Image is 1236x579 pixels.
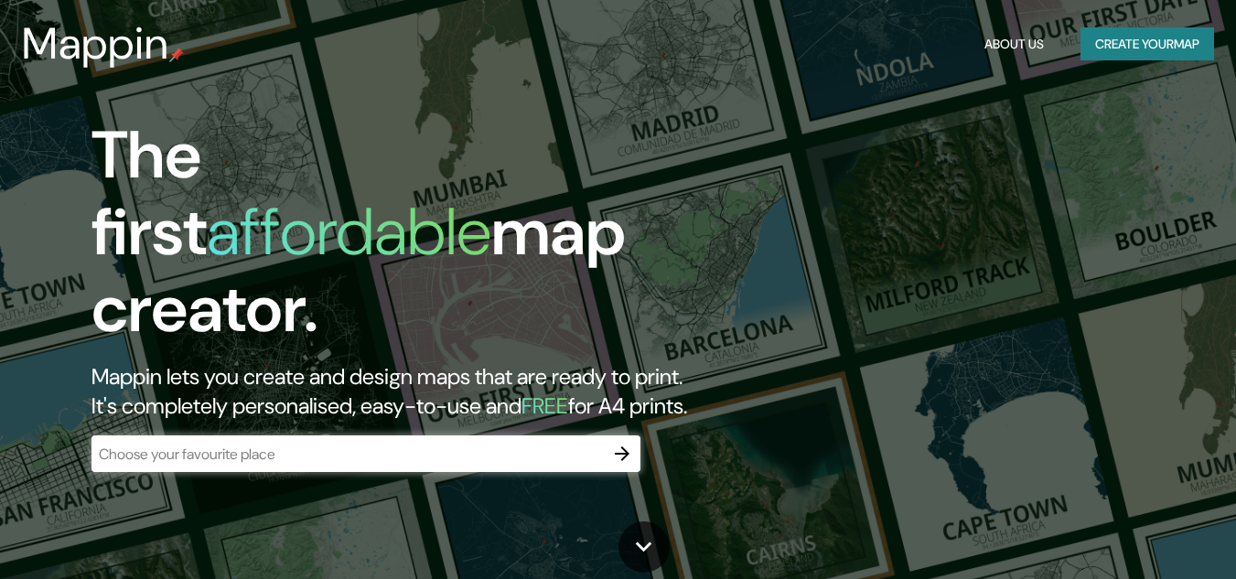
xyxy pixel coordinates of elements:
[977,27,1051,61] button: About Us
[521,391,568,420] h5: FREE
[91,117,710,362] h1: The first map creator.
[22,18,169,70] h3: Mappin
[1080,27,1214,61] button: Create yourmap
[91,362,710,421] h2: Mappin lets you create and design maps that are ready to print. It's completely personalised, eas...
[169,48,184,62] img: mappin-pin
[91,444,604,465] input: Choose your favourite place
[207,189,491,274] h1: affordable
